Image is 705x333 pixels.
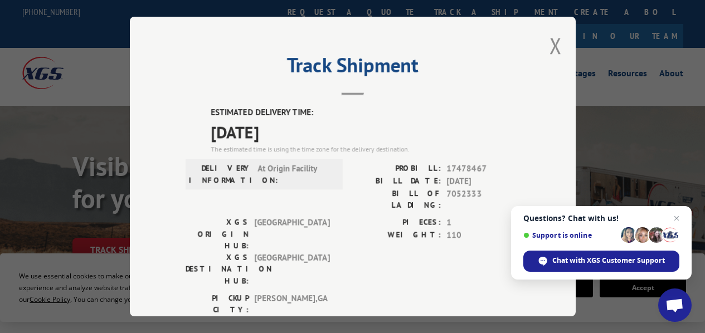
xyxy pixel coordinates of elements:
[211,119,520,144] span: [DATE]
[211,106,520,119] label: ESTIMATED DELIVERY TIME:
[446,162,520,175] span: 17478467
[186,251,249,286] label: XGS DESTINATION HUB:
[658,288,692,322] div: Open chat
[254,216,329,251] span: [GEOGRAPHIC_DATA]
[550,31,562,60] button: Close modal
[254,292,329,315] span: [PERSON_NAME] , GA
[254,251,329,286] span: [GEOGRAPHIC_DATA]
[189,162,252,185] label: DELIVERY INFORMATION:
[446,216,520,229] span: 1
[353,175,441,188] label: BILL DATE:
[523,251,679,272] div: Chat with XGS Customer Support
[353,187,441,210] label: BILL OF LADING:
[552,256,665,266] span: Chat with XGS Customer Support
[670,212,683,225] span: Close chat
[523,231,617,239] span: Support is online
[257,162,333,185] span: At Origin Facility
[523,214,679,223] span: Questions? Chat with us!
[353,162,441,175] label: PROBILL:
[211,144,520,154] div: The estimated time is using the time zone for the delivery destination.
[186,292,249,315] label: PICKUP CITY:
[186,216,249,251] label: XGS ORIGIN HUB:
[446,187,520,210] span: 7052333
[353,229,441,242] label: WEIGHT:
[446,229,520,242] span: 110
[353,216,441,229] label: PIECES:
[446,175,520,188] span: [DATE]
[186,57,520,79] h2: Track Shipment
